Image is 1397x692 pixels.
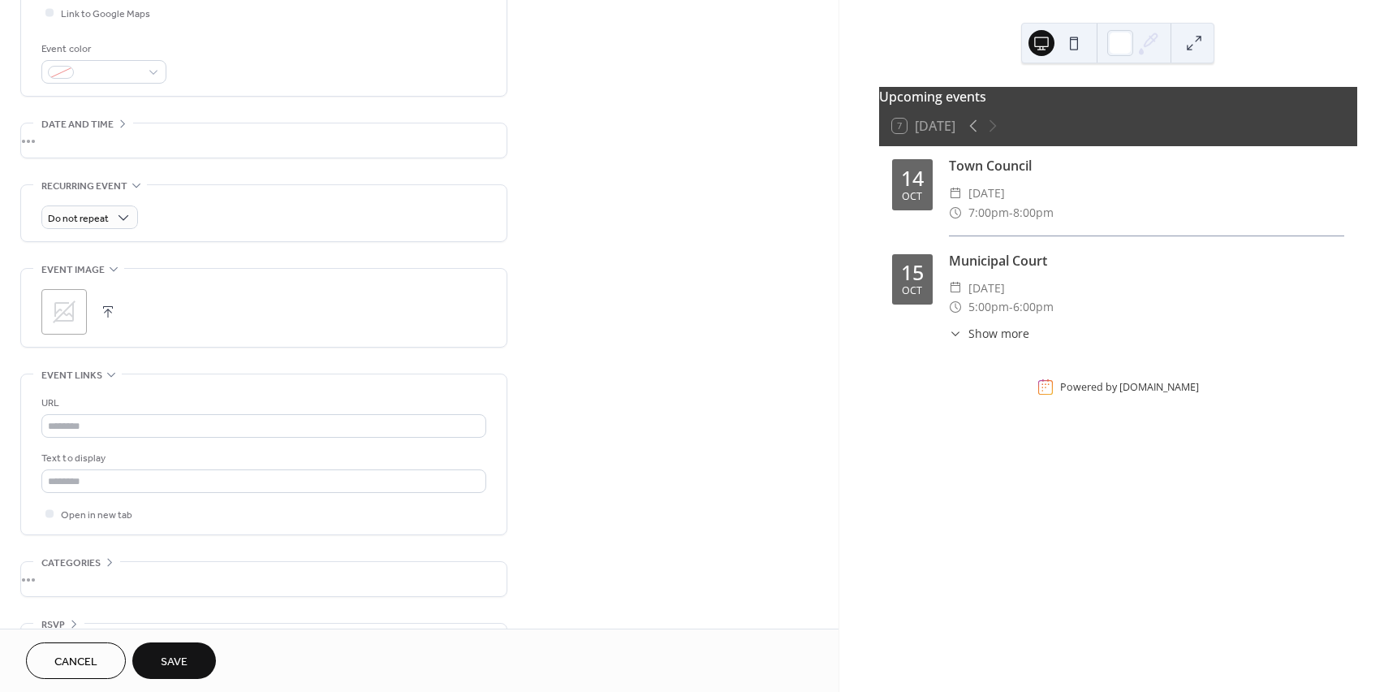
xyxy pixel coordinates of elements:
div: Municipal Court [949,251,1344,270]
span: Categories [41,555,101,572]
div: Town Council [949,156,1344,175]
div: ••• [21,624,507,658]
div: ••• [21,123,507,158]
span: 6:00pm [1013,297,1054,317]
span: [DATE] [968,279,1005,298]
div: ​ [949,203,962,223]
span: [DATE] [968,184,1005,203]
span: Link to Google Maps [61,6,150,23]
span: Show more [968,325,1029,342]
div: Powered by [1060,380,1199,394]
button: Cancel [26,642,126,679]
span: 7:00pm [968,203,1009,223]
span: - [1009,297,1013,317]
div: Event color [41,41,163,58]
div: URL [41,395,483,412]
div: ​ [949,279,962,298]
div: Oct [902,192,922,202]
span: Date and time [41,116,114,133]
span: Event links [41,367,102,384]
div: 15 [901,262,924,283]
span: Cancel [54,654,97,671]
span: Save [161,654,188,671]
span: Open in new tab [61,507,132,524]
span: 8:00pm [1013,203,1054,223]
div: 14 [901,168,924,188]
span: RSVP [41,616,65,634]
div: ​ [949,184,962,203]
div: ; [41,289,87,335]
span: - [1009,203,1013,223]
div: ​ [949,297,962,317]
div: Upcoming events [879,87,1357,106]
span: 5:00pm [968,297,1009,317]
span: Recurring event [41,178,127,195]
span: Event image [41,262,105,279]
span: Do not repeat [48,210,109,228]
div: ​ [949,325,962,342]
a: [DOMAIN_NAME] [1119,380,1199,394]
div: ••• [21,562,507,596]
div: Oct [902,286,922,296]
button: ​Show more [949,325,1029,342]
button: Save [132,642,216,679]
div: Text to display [41,450,483,467]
